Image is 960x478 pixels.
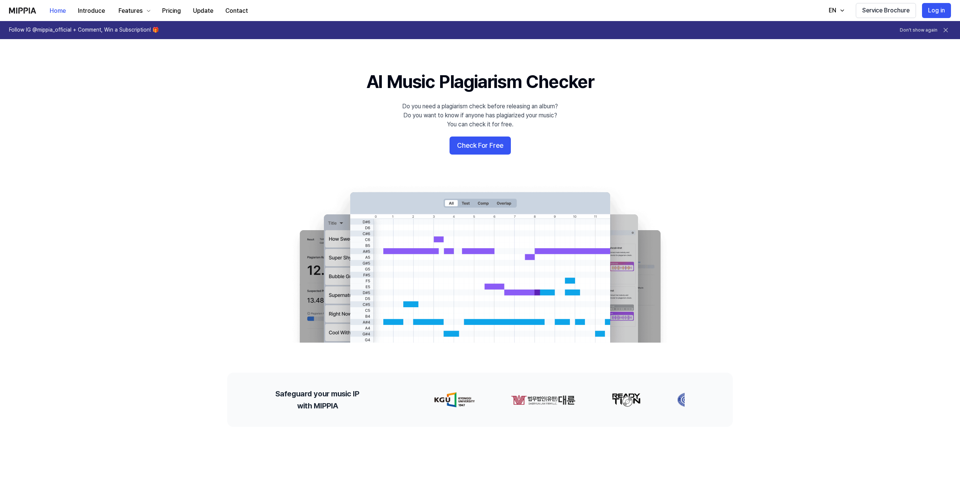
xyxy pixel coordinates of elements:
[9,26,159,34] h1: Follow IG @mippia_official + Comment, Win a Subscription! 🎁
[284,185,676,343] img: main Image
[9,8,36,14] img: logo
[922,3,951,18] button: Log in
[590,392,608,407] img: partner-logo-4
[117,6,144,15] div: Features
[275,388,359,412] h2: Safeguard your music IP with MIPPIA
[856,3,916,18] button: Service Brochure
[72,3,111,18] button: Introduce
[821,3,850,18] button: EN
[187,0,219,21] a: Update
[644,392,671,407] img: partner-logo-5
[111,3,156,18] button: Features
[366,69,594,94] h1: AI Music Plagiarism Checker
[365,392,429,407] img: partner-logo-1
[44,0,72,21] a: Home
[465,392,495,407] img: partner-logo-2
[827,6,838,15] div: EN
[402,102,558,129] div: Do you need a plagiarism check before releasing an album? Do you want to know if anyone has plagi...
[156,3,187,18] button: Pricing
[187,3,219,18] button: Update
[219,3,254,18] button: Contact
[450,137,511,155] button: Check For Free
[900,27,937,33] button: Don't show again
[44,3,72,18] button: Home
[531,392,554,407] img: partner-logo-3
